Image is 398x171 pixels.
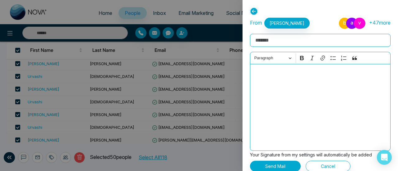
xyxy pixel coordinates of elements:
button: Paragraph [252,53,294,63]
p: From [250,18,310,29]
div: Editor editing area: main [250,64,391,151]
div: Editor toolbar [250,52,391,64]
span: [PERSON_NAME] [264,18,310,29]
span: b [339,18,350,29]
span: a [346,18,358,29]
small: Your Signature from my settings will automatically be added [250,152,372,157]
div: Open Intercom Messenger [377,150,392,165]
li: + 47 more [369,19,391,26]
span: v [354,18,365,29]
span: Paragraph [254,54,287,62]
